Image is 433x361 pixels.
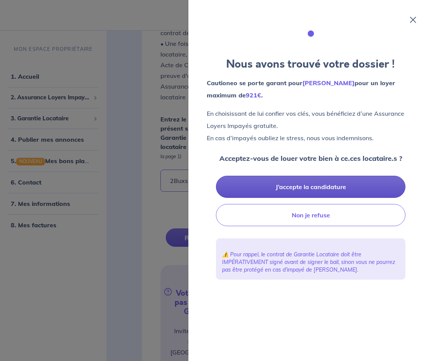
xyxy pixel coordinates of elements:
p: ⚠️ Pour rappel, le contrat de Garantie Locataire doit être IMPÉRATIVEMENT signé avant de signer l... [222,251,399,274]
button: J’accepte la candidature [216,176,405,198]
strong: Cautioneo se porte garant pour pour un loyer maximum de . [207,79,395,99]
em: [PERSON_NAME] [302,79,355,87]
img: illu_folder.svg [296,18,326,49]
button: Non je refuse [216,204,405,226]
em: 921€ [246,91,261,99]
strong: Nous avons trouvé votre dossier ! [226,57,395,72]
p: En choisissant de lui confier vos clés, vous bénéficiez d’une Assurance Loyers Impayés gratuite. ... [207,107,415,144]
strong: Acceptez-vous de louer votre bien à ce.ces locataire.s ? [219,154,402,163]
